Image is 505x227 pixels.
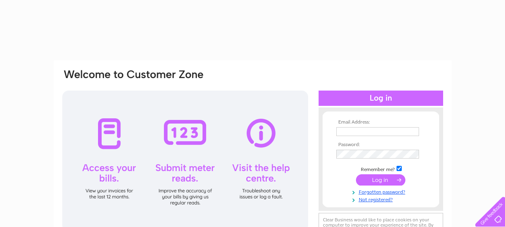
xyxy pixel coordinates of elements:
[334,142,427,148] th: Password:
[336,195,427,203] a: Not registered?
[334,120,427,125] th: Email Address:
[336,188,427,195] a: Forgotten password?
[356,174,405,186] input: Submit
[334,165,427,173] td: Remember me?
